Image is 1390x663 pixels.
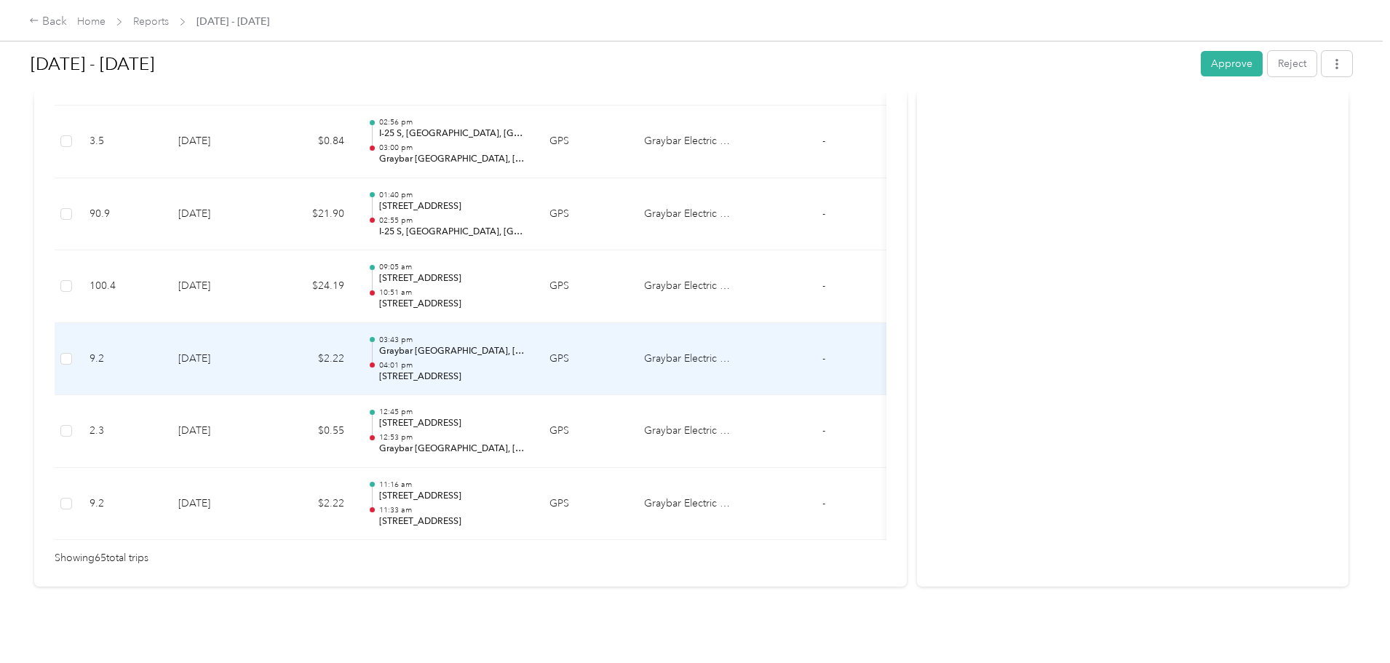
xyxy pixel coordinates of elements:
p: 12:53 pm [379,432,526,442]
a: Reports [133,15,169,28]
h1: Sep 1 - 30, 2025 [31,47,1191,82]
span: - [822,207,825,220]
td: Graybar Electric Company, Inc [632,323,742,396]
td: $0.84 [269,106,356,178]
p: Graybar [GEOGRAPHIC_DATA], [GEOGRAPHIC_DATA] [379,345,526,358]
p: [STREET_ADDRESS] [379,490,526,503]
p: [STREET_ADDRESS] [379,272,526,285]
p: 11:16 am [379,480,526,490]
td: 9.2 [78,323,167,396]
span: - [822,424,825,437]
p: [STREET_ADDRESS] [379,515,526,528]
td: [DATE] [167,250,269,323]
button: Reject [1268,51,1316,76]
td: 2.3 [78,395,167,468]
p: 01:40 pm [379,190,526,200]
td: $2.22 [269,468,356,541]
td: Graybar Electric Company, Inc [632,395,742,468]
td: 3.5 [78,106,167,178]
td: 9.2 [78,468,167,541]
span: - [822,352,825,365]
td: [DATE] [167,468,269,541]
span: [DATE] - [DATE] [196,14,269,29]
td: GPS [538,106,632,178]
td: Graybar Electric Company, Inc [632,468,742,541]
p: 02:55 pm [379,215,526,226]
p: 02:56 pm [379,117,526,127]
td: Graybar Electric Company, Inc [632,250,742,323]
td: [DATE] [167,395,269,468]
p: I-25 S, [GEOGRAPHIC_DATA], [GEOGRAPHIC_DATA] [379,127,526,140]
td: $24.19 [269,250,356,323]
td: 100.4 [78,250,167,323]
p: 03:00 pm [379,143,526,153]
td: Graybar Electric Company, Inc [632,178,742,251]
p: 04:01 pm [379,360,526,370]
span: Showing 65 total trips [55,550,148,566]
p: 11:33 am [379,505,526,515]
td: $21.90 [269,178,356,251]
td: [DATE] [167,106,269,178]
p: I-25 S, [GEOGRAPHIC_DATA], [GEOGRAPHIC_DATA] [379,226,526,239]
span: - [822,279,825,292]
p: 10:51 am [379,287,526,298]
td: GPS [538,323,632,396]
p: [STREET_ADDRESS] [379,417,526,430]
span: - [822,497,825,509]
iframe: Everlance-gr Chat Button Frame [1308,581,1390,663]
td: GPS [538,468,632,541]
td: $0.55 [269,395,356,468]
td: GPS [538,395,632,468]
div: Back [29,13,67,31]
p: [STREET_ADDRESS] [379,298,526,311]
td: GPS [538,250,632,323]
a: Home [77,15,106,28]
p: Graybar [GEOGRAPHIC_DATA], [GEOGRAPHIC_DATA] [379,442,526,456]
p: [STREET_ADDRESS] [379,370,526,384]
p: 12:45 pm [379,407,526,417]
td: GPS [538,178,632,251]
button: Approve [1201,51,1263,76]
p: [STREET_ADDRESS] [379,200,526,213]
p: 09:05 am [379,262,526,272]
p: 03:43 pm [379,335,526,345]
td: Graybar Electric Company, Inc [632,106,742,178]
td: 90.9 [78,178,167,251]
p: Graybar [GEOGRAPHIC_DATA], [GEOGRAPHIC_DATA] [379,153,526,166]
td: [DATE] [167,178,269,251]
td: [DATE] [167,323,269,396]
td: $2.22 [269,323,356,396]
span: - [822,135,825,147]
